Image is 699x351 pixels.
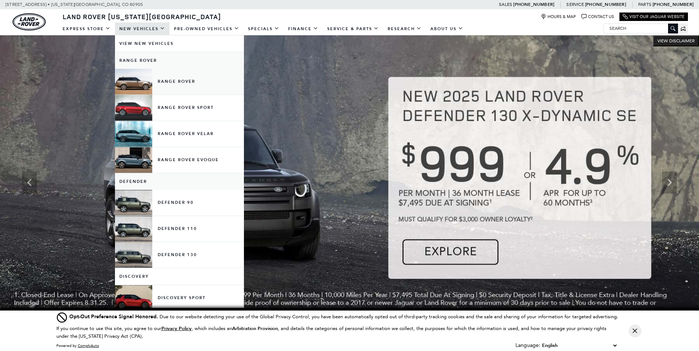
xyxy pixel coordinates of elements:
[540,341,618,350] select: Language Select
[581,14,614,19] a: Contact Us
[623,14,685,19] a: Visit Our Jaguar Website
[115,52,244,69] a: Range Rover
[115,35,244,52] a: View New Vehicles
[161,325,192,332] u: Privacy Policy
[13,13,46,31] img: Land Rover
[629,325,642,337] button: Close Button
[585,1,626,7] a: [PHONE_NUMBER]
[566,2,584,7] span: Service
[499,2,512,7] span: Sales
[515,343,540,348] div: Language:
[22,171,37,194] div: Previous
[653,1,693,7] a: [PHONE_NUMBER]
[653,35,699,46] button: VIEW DISCLAIMER
[169,22,244,35] a: Pre-Owned Vehicles
[115,285,244,311] a: Discovery Sport
[115,95,244,121] a: Range Rover Sport
[115,190,244,216] a: Defender 90
[6,2,143,7] a: [STREET_ADDRESS] • [US_STATE][GEOGRAPHIC_DATA], CO 80905
[56,326,607,339] p: If you continue to use this site, you agree to our , which includes an , and details the categori...
[115,69,244,95] a: Range Rover
[115,147,244,173] a: Range Rover Evoque
[58,22,115,35] a: EXPRESS STORE
[115,268,244,285] a: Discovery
[662,171,677,194] div: Next
[115,216,244,242] a: Defender 110
[115,173,244,190] a: Defender
[513,1,554,7] a: [PHONE_NUMBER]
[638,2,651,7] span: Parts
[58,12,226,21] a: Land Rover [US_STATE][GEOGRAPHIC_DATA]
[115,242,244,268] a: Defender 130
[69,313,160,320] span: Opt-Out Preference Signal Honored .
[383,22,426,35] a: Research
[115,22,169,35] a: New Vehicles
[323,22,383,35] a: Service & Parts
[244,22,284,35] a: Specials
[284,22,323,35] a: Finance
[232,325,278,332] strong: Arbitration Provision
[78,343,99,348] a: ComplyAuto
[426,22,468,35] a: About Us
[63,12,221,21] span: Land Rover [US_STATE][GEOGRAPHIC_DATA]
[604,24,678,33] input: Search
[56,344,99,348] div: Powered by
[13,13,46,31] a: land-rover
[115,121,244,147] a: Range Rover Velar
[657,38,695,44] span: VIEW DISCLAIMER
[58,22,468,35] nav: Main Navigation
[541,14,576,19] a: Hours & Map
[69,313,618,320] div: Due to our website detecting your use of the Global Privacy Control, you have been automatically ...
